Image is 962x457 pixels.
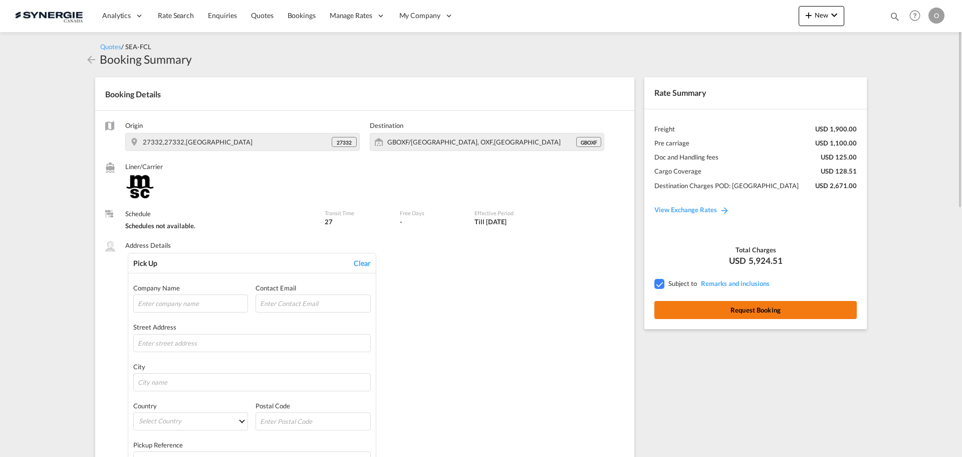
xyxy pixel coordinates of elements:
label: Transit Time [325,209,389,217]
div: Total Charges [654,245,857,254]
div: Doc and Handling fees [654,153,718,162]
span: Subject to [668,279,697,287]
div: USD [654,255,857,267]
div: MSC [125,174,315,199]
div: Clear [354,258,371,268]
span: Analytics [102,11,131,21]
label: Schedule [125,209,315,218]
md-icon: /assets/icons/custom/liner-aaa8ad.svg [105,163,115,173]
input: Enter company name [133,294,248,313]
div: Pickup Reference [133,440,371,449]
span: Help [906,7,923,24]
label: Origin [125,121,360,130]
div: USD 1,900.00 [815,124,857,133]
span: REMARKSINCLUSIONS [698,279,770,287]
span: Bookings [288,11,316,20]
div: Schedules not available. [125,221,315,230]
div: USD 1,100.00 [815,138,857,147]
span: 5,924.51 [749,255,783,267]
div: O [928,8,944,24]
span: / SEA-FCL [121,43,151,51]
div: - [400,217,402,226]
input: Enter Contact Email [256,294,370,313]
md-icon: icon-arrow-left [85,54,97,66]
div: icon-arrow-left [85,51,100,67]
span: Enquiries [208,11,237,20]
input: Enter street address [133,334,371,352]
div: Booking Summary [100,51,192,67]
input: Enter Postal Code [256,412,370,430]
div: Street Address [133,323,371,332]
span: Quotes [100,43,121,51]
md-icon: icon-arrow-right [719,205,730,215]
button: Request Booking [654,301,857,319]
label: Destination [370,121,604,130]
span: Manage Rates [330,11,372,21]
div: Help [906,7,928,25]
div: Pre carriage [654,138,689,147]
div: Contact Email [256,283,370,292]
div: Rate Summary [644,77,867,108]
div: Destination Charges POD: [GEOGRAPHIC_DATA] [654,181,799,190]
div: 27 [325,217,389,226]
a: View Exchange Rates [644,196,740,224]
span: Quotes [251,11,273,20]
img: MSC [125,174,154,199]
label: Effective Period [474,209,564,217]
div: Country [133,401,248,410]
div: GBOXF [576,137,601,147]
div: icon-magnify [889,11,900,26]
div: USD 2,671.00 [815,181,857,190]
input: City name [133,373,371,391]
button: icon-plus 400-fgNewicon-chevron-down [799,6,844,26]
span: Booking Details [105,89,161,99]
span: My Company [399,11,440,21]
label: Liner/Carrier [125,162,315,171]
div: Pick Up [133,258,157,268]
md-icon: icon-magnify [889,11,900,22]
span: 27332,27332,United States [143,138,253,146]
div: Postal Code [256,401,370,410]
div: USD 125.00 [821,153,857,162]
md-select: Select Country [133,412,248,430]
span: Rate Search [158,11,194,20]
img: 1f56c880d42311ef80fc7dca854c8e59.png [15,5,83,27]
label: Free Days [400,209,464,217]
span: New [803,11,840,19]
div: Cargo Coverage [654,167,701,176]
div: Till 07 Sep 2025 [474,217,507,226]
div: Company Name [133,283,248,292]
span: GBOXF/Oxford, OXF,Europe [387,138,561,146]
div: City [133,362,371,371]
div: USD 128.51 [821,167,857,176]
md-icon: icon-plus 400-fg [803,9,815,21]
label: Address Details [125,241,171,250]
div: Freight [654,124,675,133]
span: 27332 [337,139,352,146]
md-icon: icon-chevron-down [828,9,840,21]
